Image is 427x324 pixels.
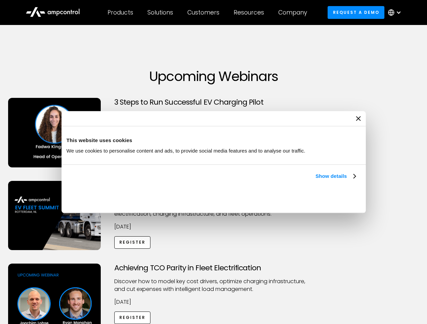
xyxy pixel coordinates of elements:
[67,148,306,154] span: We use cookies to personalise content and ads, to provide social media features and to analyse ou...
[114,278,313,293] p: Discover how to model key cost drivers, optimize charging infrastructure, and cut expenses with i...
[114,223,313,231] p: [DATE]
[114,98,313,107] h3: 3 Steps to Run Successful EV Charging Pilot
[234,9,264,16] div: Resources
[328,6,384,19] a: Request a demo
[187,9,219,16] div: Customers
[315,172,355,180] a: Show details
[278,9,307,16] div: Company
[147,9,173,16] div: Solutions
[67,136,361,144] div: This website uses cookies
[114,312,151,324] a: Register
[108,9,133,16] div: Products
[261,188,358,208] button: Okay
[114,298,313,306] p: [DATE]
[356,116,361,121] button: Close banner
[8,68,419,84] h1: Upcoming Webinars
[114,264,313,272] h3: Achieving TCO Parity in Fleet Electrification
[114,236,151,249] a: Register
